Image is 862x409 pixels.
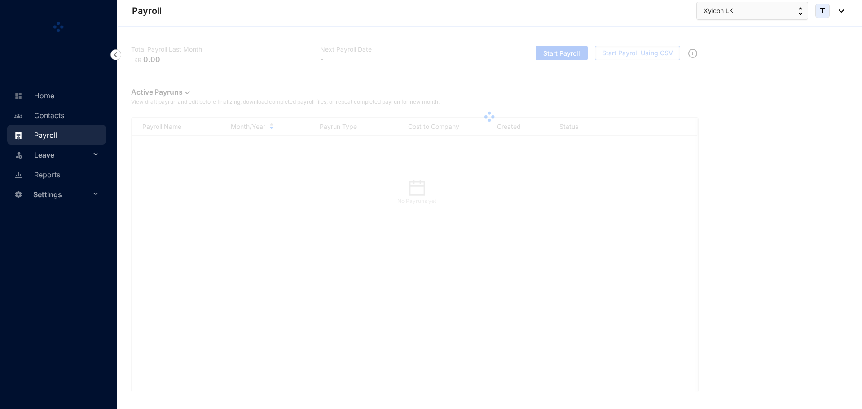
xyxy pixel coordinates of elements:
span: Leave [34,146,91,164]
img: settings-unselected.1febfda315e6e19643a1.svg [14,190,22,198]
img: payroll.289672236c54bbec4828.svg [14,132,22,140]
li: Home [7,85,106,105]
img: home-unselected.a29eae3204392db15eaf.svg [14,92,22,100]
a: Reports [12,170,60,179]
img: people-unselected.118708e94b43a90eceab.svg [14,112,22,120]
li: Payroll [7,125,106,145]
img: up-down-arrow.74152d26bf9780fbf563ca9c90304185.svg [798,7,803,15]
a: Home [12,91,54,100]
span: Xyicon LK [704,6,733,16]
li: Contacts [7,105,106,125]
p: Payroll [132,4,162,17]
img: leave-unselected.2934df6273408c3f84d9.svg [14,150,23,159]
span: T [820,7,825,15]
button: Xyicon LK [696,2,808,20]
img: nav-icon-left.19a07721e4dec06a274f6d07517f07b7.svg [110,49,121,60]
a: Contacts [12,111,64,120]
li: Reports [7,164,106,184]
a: Payroll [12,131,57,140]
img: dropdown-black.8e83cc76930a90b1a4fdb6d089b7bf3a.svg [834,9,844,13]
span: Settings [33,185,91,203]
img: report-unselected.e6a6b4230fc7da01f883.svg [14,171,22,179]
